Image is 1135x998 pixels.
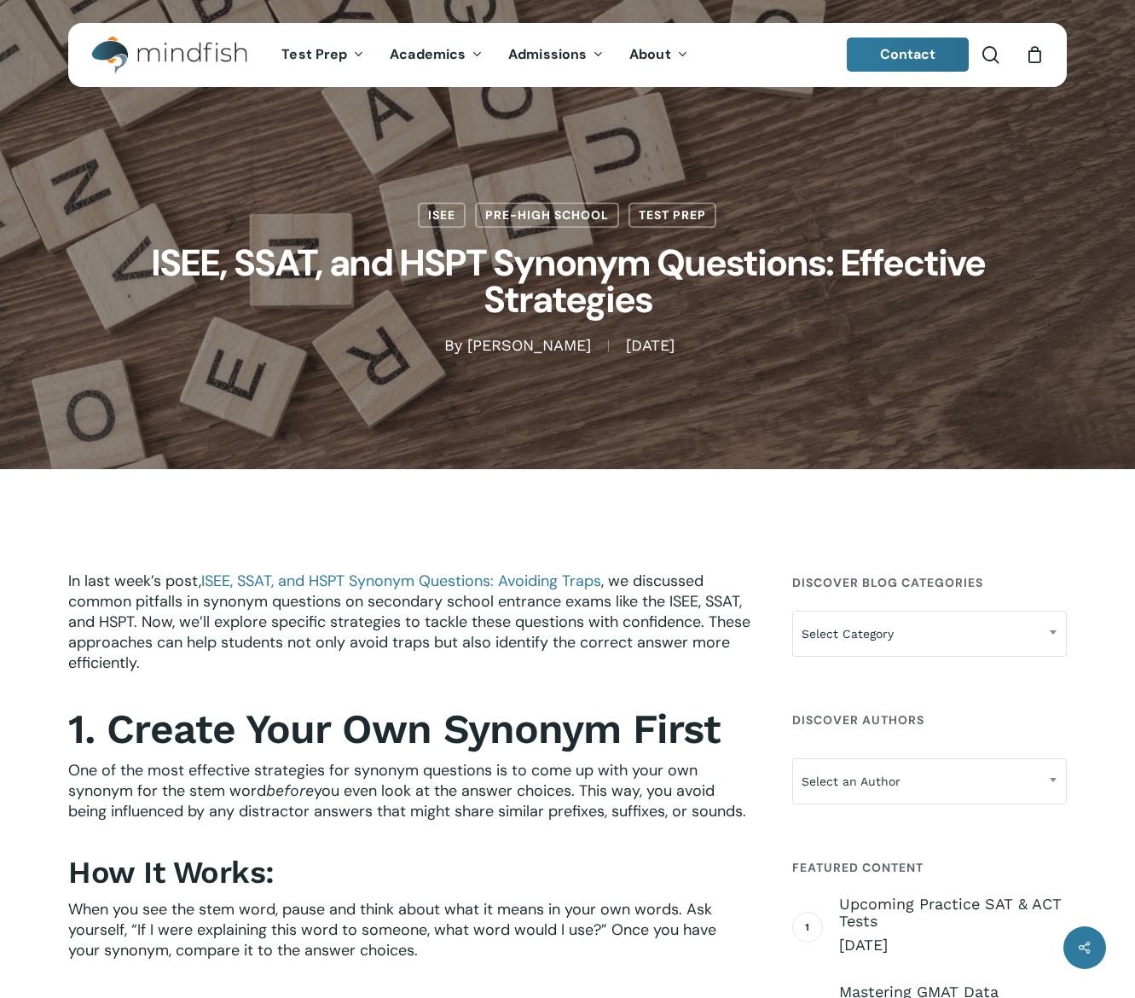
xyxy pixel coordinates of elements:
[142,228,994,335] h1: ISEE, SSAT, and HSPT Synonym Questions: Effective Strategies
[508,45,587,63] span: Admissions
[792,567,1067,598] h4: Discover Blog Categories
[467,337,591,355] a: [PERSON_NAME]
[68,899,716,960] span: When you see the stem word, pause and think about what it means in your own words. Ask yourself, ...
[68,23,1067,87] header: Main Menu
[792,611,1067,657] span: Select Category
[847,38,970,72] a: Contact
[377,48,495,62] a: Academics
[68,855,275,891] b: How It Works:
[792,705,1067,735] h4: Discover Authors
[68,571,750,673] span: , we discussed common pitfalls in synonym questions on secondary school entrance exams like the I...
[266,781,314,799] span: before
[269,48,377,62] a: Test Prep
[475,202,619,228] a: Pre-High School
[792,852,1067,883] h4: Featured Content
[628,202,716,228] a: Test Prep
[792,758,1067,804] span: Select an Author
[444,340,462,352] span: By
[390,45,466,63] span: Academics
[68,571,201,591] span: In last week’s post,
[608,340,692,352] span: [DATE]
[793,763,1066,799] span: Select an Author
[201,571,601,591] a: ISEE, SSAT, and HSPT Synonym Questions: Avoiding Traps
[281,45,347,63] span: Test Prep
[1025,45,1044,64] a: Cart
[68,705,721,753] b: 1. Create Your Own Synonym First
[68,760,698,801] span: One of the most effective strategies for synonym questions is to come up with your own synonym fo...
[68,780,746,821] span: you even look at the answer choices. This way, you avoid being influenced by any distractor answe...
[880,45,936,63] span: Contact
[617,48,701,62] a: About
[269,23,700,87] nav: Main Menu
[793,616,1066,652] span: Select Category
[629,45,671,63] span: About
[495,48,617,62] a: Admissions
[418,202,466,228] a: ISEE
[749,872,1111,974] iframe: Chatbot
